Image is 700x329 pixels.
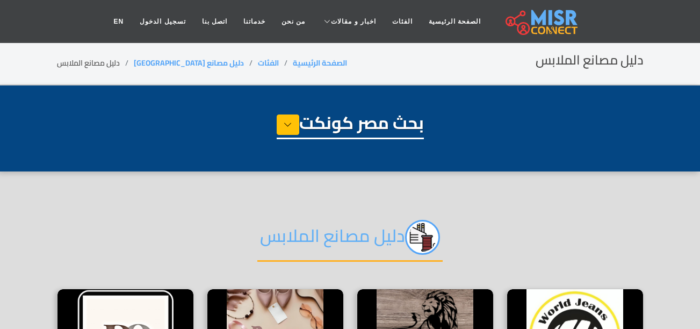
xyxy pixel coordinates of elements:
a: EN [106,11,132,32]
a: اخبار و مقالات [313,11,384,32]
a: الصفحة الرئيسية [293,56,347,70]
a: الصفحة الرئيسية [421,11,489,32]
a: تسجيل الدخول [132,11,193,32]
h2: دليل مصانع الملابس [536,53,644,68]
img: main.misr_connect [506,8,578,35]
a: خدماتنا [235,11,273,32]
a: اتصل بنا [194,11,235,32]
a: من نحن [273,11,313,32]
a: الفئات [384,11,421,32]
span: اخبار و مقالات [331,17,376,26]
a: دليل مصانع [GEOGRAPHIC_DATA] [134,56,244,70]
h2: دليل مصانع الملابس [257,220,443,262]
h1: بحث مصر كونكت [277,112,424,139]
li: دليل مصانع الملابس [57,58,134,69]
img: jc8qEEzyi89FPzAOrPPq.png [405,220,440,255]
a: الفئات [258,56,279,70]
